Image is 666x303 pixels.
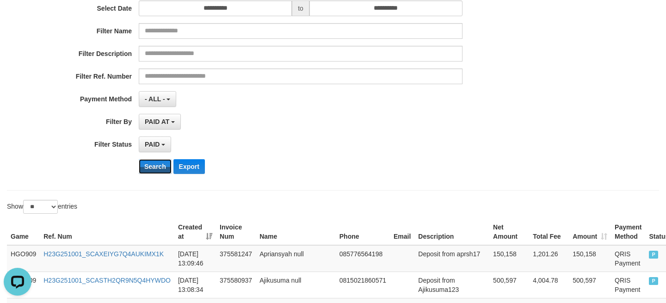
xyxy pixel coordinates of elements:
[216,219,256,245] th: Invoice Num
[256,219,336,245] th: Name
[145,141,160,148] span: PAID
[489,245,529,272] td: 150,158
[611,272,645,298] td: QRIS Payment
[174,272,216,298] td: [DATE] 13:08:34
[529,272,569,298] td: 4,004.78
[145,118,169,125] span: PAID AT
[174,219,216,245] th: Created at: activate to sort column ascending
[489,219,529,245] th: Net Amount
[139,91,176,107] button: - ALL -
[529,245,569,272] td: 1,201.26
[649,277,658,285] span: PAID
[569,245,611,272] td: 150,158
[23,200,58,214] select: Showentries
[256,272,336,298] td: Ajikusuma null
[336,219,390,245] th: Phone
[390,219,414,245] th: Email
[145,95,165,103] span: - ALL -
[611,219,645,245] th: Payment Method
[139,136,171,152] button: PAID
[173,159,205,174] button: Export
[7,219,40,245] th: Game
[649,251,658,259] span: PAID
[336,272,390,298] td: 0815021860571
[489,272,529,298] td: 500,597
[4,4,31,31] button: Open LiveChat chat widget
[216,272,256,298] td: 375580937
[40,219,174,245] th: Ref. Num
[7,200,77,214] label: Show entries
[414,219,489,245] th: Description
[336,245,390,272] td: 085776564198
[569,272,611,298] td: 500,597
[292,0,309,16] span: to
[43,250,164,258] a: H23G251001_SCAXEIYG7Q4AUKIMX1K
[139,114,181,130] button: PAID AT
[529,219,569,245] th: Total Fee
[611,245,645,272] td: QRIS Payment
[7,245,40,272] td: HGO909
[139,159,172,174] button: Search
[43,277,171,284] a: H23G251001_SCASTH2QR9N5Q4HYWDO
[414,245,489,272] td: Deposit from aprsh17
[174,245,216,272] td: [DATE] 13:09:46
[256,245,336,272] td: Apriansyah null
[569,219,611,245] th: Amount: activate to sort column ascending
[414,272,489,298] td: Deposit from Ajikusuma123
[216,245,256,272] td: 375581247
